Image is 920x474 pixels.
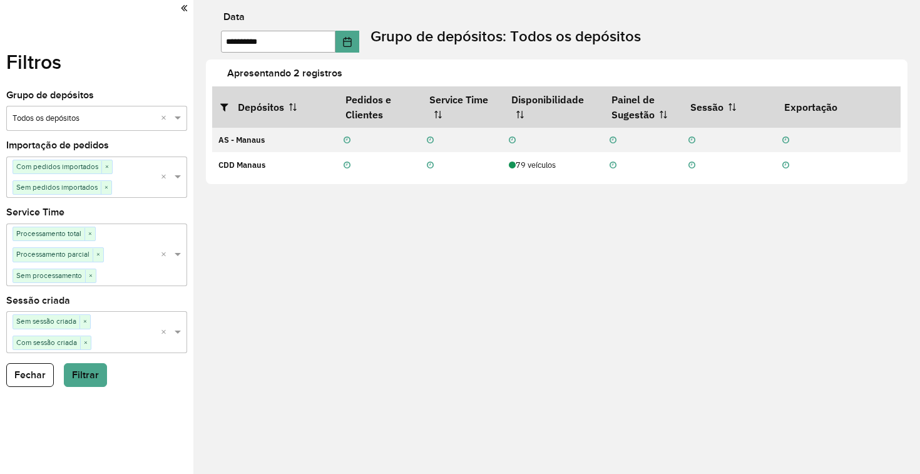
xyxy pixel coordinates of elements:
i: Não realizada [782,137,789,145]
span: Processamento total [13,227,84,240]
th: Painel de Sugestão [603,86,682,128]
th: Depósitos [212,86,337,128]
i: Não realizada [344,137,350,145]
button: Choose Date [335,31,359,53]
label: Grupo de depósitos: Todos os depósitos [371,25,641,48]
span: × [84,228,95,240]
span: × [101,182,111,194]
i: Não realizada [344,162,350,170]
i: Não realizada [610,137,616,145]
label: Importação de pedidos [6,138,109,153]
strong: AS - Manaus [218,135,265,145]
label: Sessão criada [6,293,70,308]
span: × [85,270,96,282]
div: 79 veículos [509,159,596,171]
button: Fechar [6,363,54,387]
th: Pedidos e Clientes [337,86,421,128]
i: Não realizada [509,137,516,145]
span: Sem sessão criada [13,315,79,327]
label: Filtros [6,47,61,77]
button: Filtrar [64,363,107,387]
span: Processamento parcial [13,248,93,260]
i: Não realizada [427,162,434,170]
span: Sem processamento [13,269,85,282]
label: Service Time [6,205,64,220]
th: Exportação [775,86,901,128]
span: Com pedidos importados [13,160,101,173]
i: Não realizada [688,162,695,170]
th: Disponibilidade [503,86,603,128]
i: Abrir/fechar filtros [220,102,238,112]
span: Clear all [161,171,171,184]
label: Data [223,9,245,24]
strong: CDD Manaus [218,160,265,170]
span: × [80,337,91,349]
span: × [101,161,112,173]
i: Não realizada [782,162,789,170]
span: Clear all [161,112,171,125]
span: × [93,249,103,261]
th: Sessão [682,86,775,128]
label: Grupo de depósitos [6,88,94,103]
i: Não realizada [688,137,695,145]
span: Clear all [161,249,171,262]
span: Com sessão criada [13,336,80,349]
i: Não realizada [427,137,434,145]
i: Não realizada [610,162,616,170]
th: Service Time [421,86,503,128]
span: × [79,316,90,328]
span: Clear all [161,326,171,339]
span: Sem pedidos importados [13,181,101,193]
